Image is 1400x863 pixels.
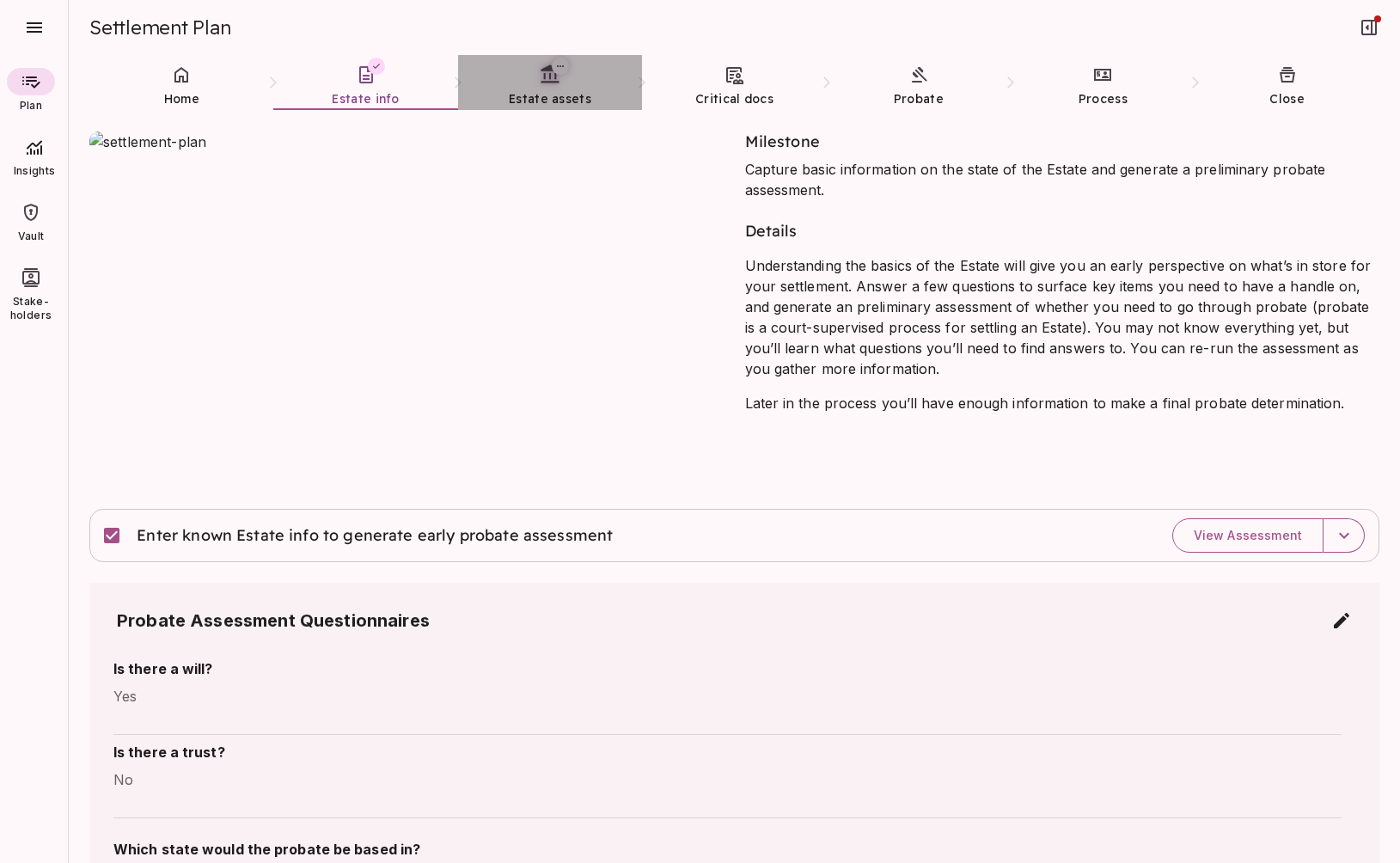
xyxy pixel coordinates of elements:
[137,525,614,546] span: Enter known Estate info to generate early probate assessment
[1269,91,1305,107] span: Close
[89,132,724,474] img: settlement-plan
[1172,518,1324,553] button: View Assessment
[113,742,1342,769] span: Is there a trust?
[332,91,399,107] span: Estate info
[113,769,1342,797] span: No
[164,91,199,107] span: Home
[1194,528,1302,543] span: View Assessment
[695,91,773,107] span: Critical docs
[3,125,65,186] div: Insights
[117,610,430,631] span: Probate Assessment Questionnaires
[89,15,230,40] span: Settlement Plan
[745,132,820,151] span: Milestone
[1079,91,1128,107] span: Process
[509,91,591,107] span: Estate assets
[113,658,1342,686] span: Is there a will?
[745,221,798,241] span: Details
[20,99,42,113] span: Plan
[745,161,1326,199] span: Capture basic information on the state of the Estate and generate a preliminary probate assessment.
[89,509,1379,562] div: Enter known Estate info to generate early probate assessmentView Assessment
[18,230,45,243] span: Vault
[745,255,1380,379] p: Understanding the basics of the Estate will give you an early perspective on what’s in store for ...
[3,164,65,178] span: Insights
[113,686,1342,713] span: Yes
[745,393,1380,413] p: Later in the process you’ll have enough information to make a final probate determination.
[894,91,944,107] span: Probate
